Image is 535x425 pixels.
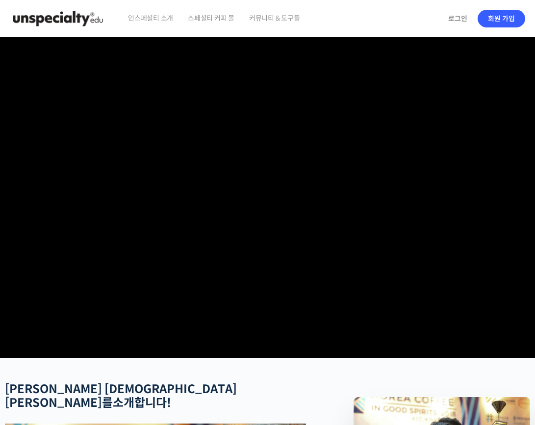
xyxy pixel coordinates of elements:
a: 회원 가입 [478,10,525,27]
a: 로그인 [442,7,473,30]
strong: [PERSON_NAME] [DEMOGRAPHIC_DATA][PERSON_NAME]를 소개합니다! [5,382,237,411]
